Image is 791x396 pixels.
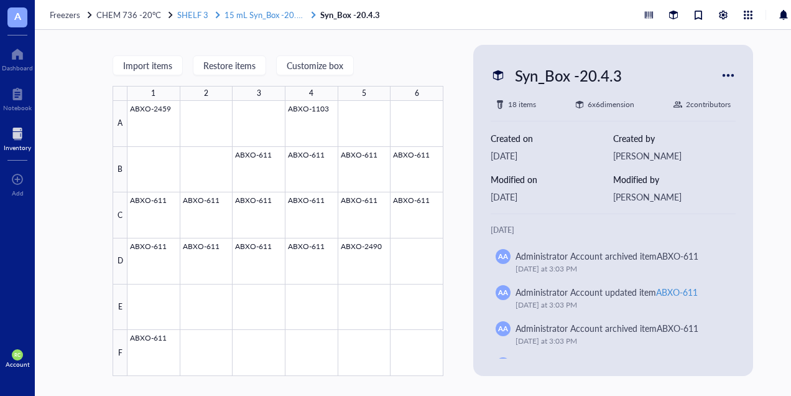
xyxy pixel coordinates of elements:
[12,189,24,197] div: Add
[613,190,736,204] div: [PERSON_NAME]
[499,288,508,298] span: AA
[686,98,731,111] div: 2 contributor s
[499,252,508,262] span: AA
[516,299,721,311] div: [DATE] at 3:03 PM
[491,190,613,204] div: [DATE]
[2,64,33,72] div: Dashboard
[113,238,127,285] div: D
[516,263,721,275] div: [DATE] at 3:03 PM
[508,98,536,111] div: 18 items
[287,60,343,70] span: Customize box
[657,250,698,262] div: ABXO-611
[14,8,21,24] span: A
[491,149,613,163] div: [DATE]
[177,9,318,21] a: SHELF 315 mL Syn_Box -20.4.1
[14,352,21,357] span: RC
[257,86,261,101] div: 3
[177,9,208,21] span: SHELF 3
[415,86,419,101] div: 6
[516,321,698,335] div: Administrator Account archived item
[4,124,31,151] a: Inventory
[6,361,30,368] div: Account
[113,330,127,376] div: F
[224,9,308,21] span: 15 mL Syn_Box -20.4.1
[656,286,698,298] div: ABXO-611
[113,285,127,331] div: E
[613,172,736,186] div: Modified by
[499,324,508,334] span: AA
[113,192,127,238] div: C
[123,60,172,70] span: Import items
[4,144,31,151] div: Inventory
[203,60,256,70] span: Restore items
[656,358,698,370] div: ABXO-611
[3,84,32,111] a: Notebook
[309,86,313,101] div: 4
[516,335,721,347] div: [DATE] at 3:03 PM
[113,101,127,147] div: A
[362,86,366,101] div: 5
[193,55,266,75] button: Restore items
[276,55,354,75] button: Customize box
[516,249,698,263] div: Administrator Account archived item
[491,224,736,237] div: [DATE]
[613,131,736,145] div: Created by
[491,280,736,316] a: AAAdministrator Account updated itemABXO-611[DATE] at 3:03 PM
[509,62,627,88] div: Syn_Box -20.4.3
[96,9,175,21] a: CHEM 736 -20°C
[204,86,208,101] div: 2
[96,9,161,21] span: CHEM 736 -20°C
[50,9,80,21] span: Freezers
[491,172,613,186] div: Modified on
[613,149,736,163] div: [PERSON_NAME]
[516,357,698,371] div: Administrator Account updated item
[2,44,33,72] a: Dashboard
[657,322,698,334] div: ABXO-611
[320,9,382,21] a: Syn_Box -20.4.3
[113,55,183,75] button: Import items
[151,86,155,101] div: 1
[491,131,613,145] div: Created on
[491,352,736,389] a: Administrator Account updated itemABXO-611
[113,147,127,193] div: B
[588,98,634,111] div: 6 x 6 dimension
[50,9,94,21] a: Freezers
[516,285,698,299] div: Administrator Account updated item
[3,104,32,111] div: Notebook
